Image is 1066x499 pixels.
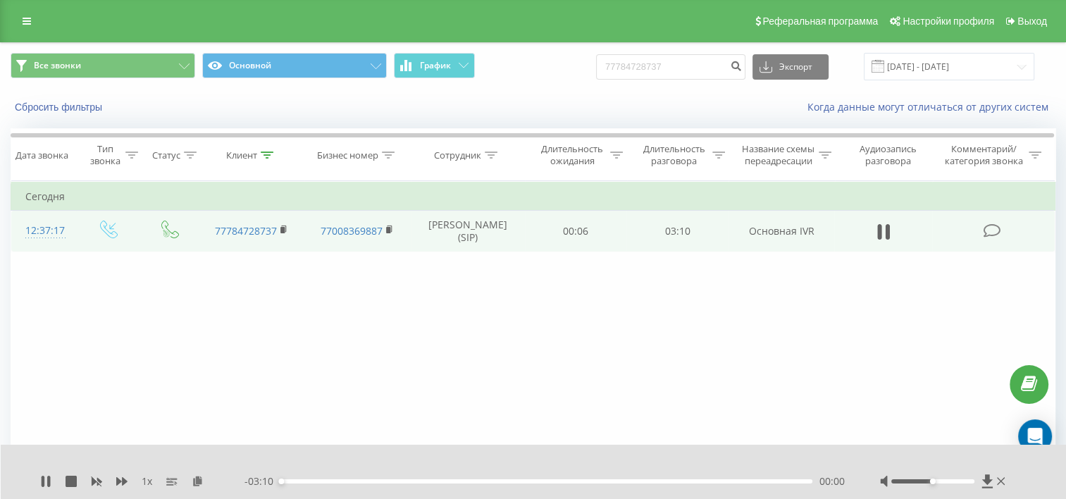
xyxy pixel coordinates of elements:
[226,149,257,161] div: Клиент
[525,211,627,252] td: 00:06
[807,100,1055,113] a: Когда данные могут отличаться от других систем
[752,54,829,80] button: Экспорт
[317,149,378,161] div: Бизнес номер
[89,143,122,167] div: Тип звонка
[626,211,729,252] td: 03:10
[202,53,387,78] button: Основной
[34,60,81,71] span: Все звонки
[215,224,277,238] a: 77784728737
[11,53,195,78] button: Все звонки
[741,143,815,167] div: Название схемы переадресации
[943,143,1025,167] div: Комментарий/категория звонка
[538,143,607,167] div: Длительность ожидания
[903,16,994,27] span: Настройки профиля
[819,474,845,488] span: 00:00
[152,149,180,161] div: Статус
[142,474,152,488] span: 1 x
[930,479,936,484] div: Accessibility label
[11,101,109,113] button: Сбросить фильтры
[1017,16,1047,27] span: Выход
[244,474,280,488] span: - 03:10
[11,183,1055,211] td: Сегодня
[16,149,68,161] div: Дата звонка
[639,143,709,167] div: Длительность разговора
[25,217,62,245] div: 12:37:17
[762,16,878,27] span: Реферальная программа
[596,54,745,80] input: Поиск по номеру
[1018,419,1052,453] div: Open Intercom Messenger
[321,224,383,238] a: 77008369887
[278,479,284,484] div: Accessibility label
[848,143,929,167] div: Аудиозапись разговора
[729,211,834,252] td: Основная IVR
[411,211,525,252] td: [PERSON_NAME] (SIP)
[420,61,451,70] span: График
[434,149,481,161] div: Сотрудник
[394,53,475,78] button: График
